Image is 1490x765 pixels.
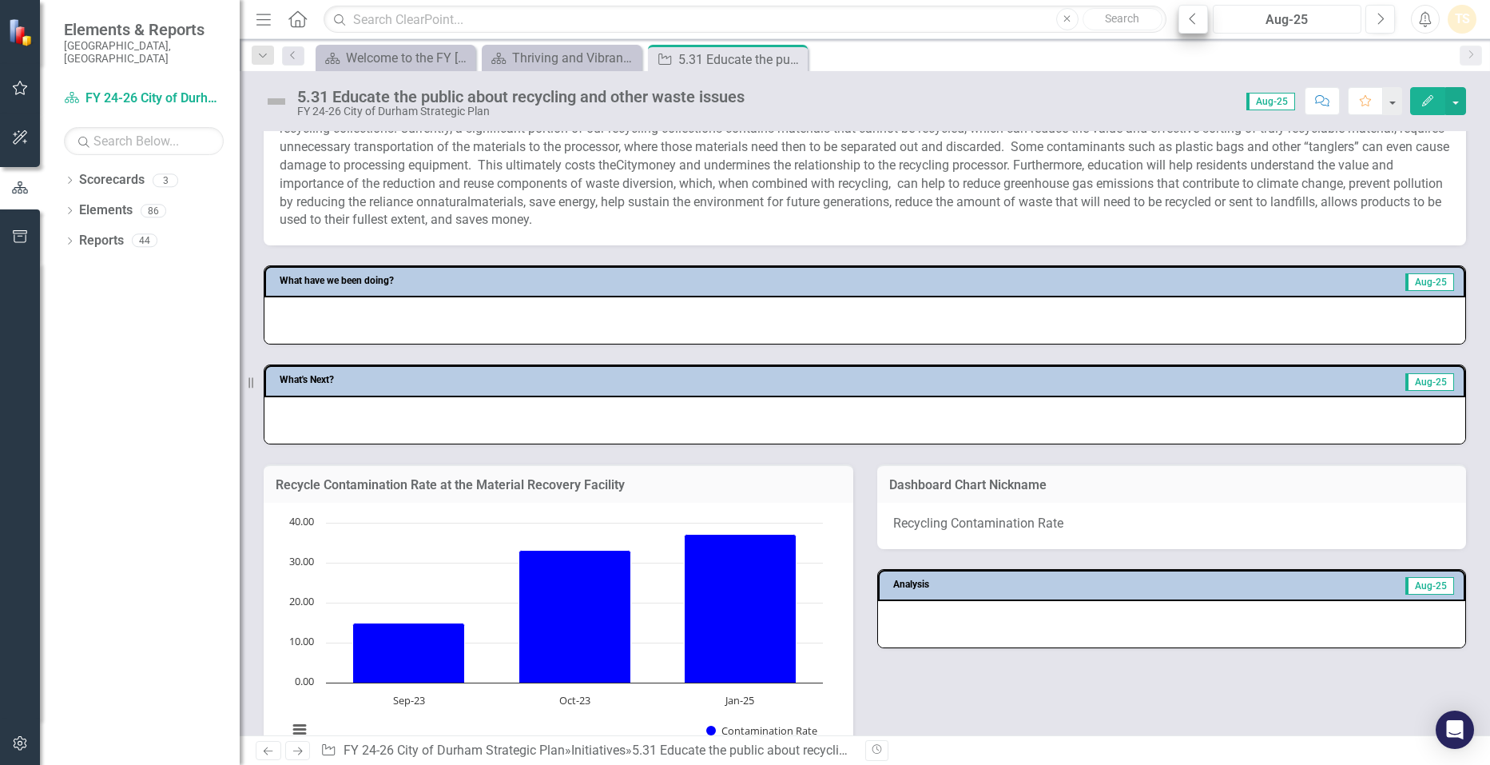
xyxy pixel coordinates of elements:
[320,48,471,68] a: Welcome to the FY [DATE]-[DATE] Strategic Plan Landing Page!
[1246,93,1295,110] span: Aug-25
[320,742,852,760] div: » »
[280,157,1443,209] span: money and undermines the relationship to the recycling processor. Furthermore, education will hel...
[79,232,124,250] a: Reports
[685,535,797,683] path: Jan-25, 37.1. Contamination Rate.
[1083,8,1162,30] button: Search
[288,719,311,741] button: View chart menu, Chart
[1436,711,1474,749] div: Open Intercom Messenger
[297,106,745,118] div: FY 24-26 City of Durham Strategic Plan
[79,171,145,189] a: Scorecards
[64,127,224,155] input: Search Below...
[295,674,314,688] text: 0.00
[486,48,638,68] a: Thriving and Vibrant Environment
[393,693,425,707] text: Sep-23
[297,88,745,106] div: 5.31 Educate the public about recycling and other waste issues
[289,514,314,528] text: 40.00
[559,693,590,707] text: Oct-23
[289,634,314,648] text: 10.00
[519,551,631,683] path: Oct-23, 33.2. Contamination Rate.
[529,212,532,227] span: .
[1405,273,1454,291] span: Aug-25
[353,624,465,683] path: Sep-23, 14.9. Contamination Rate.
[1405,577,1454,595] span: Aug-25
[280,375,890,385] h3: What's Next?
[1218,10,1357,30] div: Aug-25
[289,594,314,608] text: 20.00
[724,693,754,707] text: Jan-25
[1105,12,1139,25] span: Search
[64,20,224,39] span: Elements & Reports
[571,743,626,758] a: Initiatives
[280,194,1441,228] span: materials, save energy, help sustain the environment for future generations, reduce the amount of...
[706,723,817,738] button: Show Contamination Rate
[893,516,1063,531] span: Recycling Contamination Rate
[264,89,289,114] img: Not Defined
[346,48,471,68] div: Welcome to the FY [DATE]-[DATE] Strategic Plan Landing Page!
[1405,373,1454,391] span: Aug-25
[324,6,1166,34] input: Search ClearPoint...
[8,18,36,46] img: ClearPoint Strategy
[64,90,224,108] a: FY 24-26 City of Durham Strategic Plan
[280,515,837,755] div: Chart. Highcharts interactive chart.
[276,478,841,492] h3: Recycle Contamination Rate at the Material Recovery Facility
[280,102,1449,173] span: of contaminants and trash in our recycling collections. Currently, a significant portion of our r...
[64,39,224,66] small: [GEOGRAPHIC_DATA], [GEOGRAPHIC_DATA]
[632,743,986,758] div: 5.31 Educate the public about recycling and other waste issues
[431,194,471,209] span: natural
[141,204,166,217] div: 86
[1213,5,1362,34] button: Aug-25
[280,515,831,755] svg: Interactive chart
[280,276,1096,286] h3: What have we been doing?
[344,743,565,758] a: FY 24-26 City of Durham Strategic Plan
[1448,5,1476,34] button: TS
[132,234,157,248] div: 44
[616,157,638,173] span: City
[79,201,133,220] a: Elements
[893,580,1128,590] h3: Analysis
[512,48,638,68] div: Thriving and Vibrant Environment
[678,50,804,70] div: 5.31 Educate the public about recycling and other waste issues
[289,554,314,568] text: 30.00
[889,478,1455,492] h3: Dashboard Chart Nickname
[153,173,178,187] div: 3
